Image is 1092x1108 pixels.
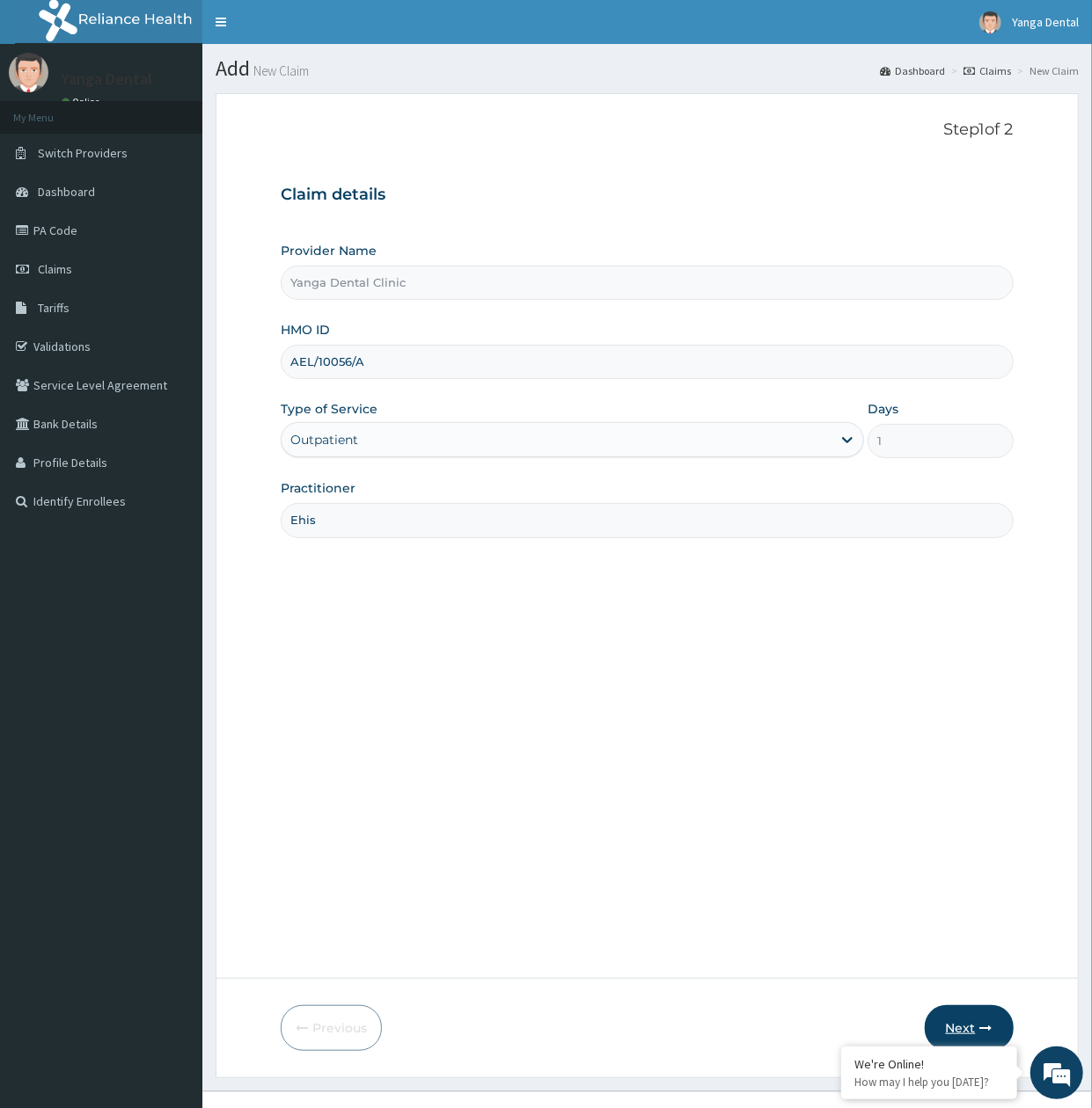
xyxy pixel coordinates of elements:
img: User Image [979,11,1001,33]
p: Yanga Dental [62,71,152,87]
a: Dashboard [880,63,945,78]
span: We're online! [102,222,243,399]
h1: Add [216,57,1079,80]
h3: Claim details [281,186,1013,205]
textarea: Type your message and hit 'Enter' [9,480,335,542]
a: Online [62,96,104,108]
span: Yanga Dental [1012,14,1079,30]
label: Days [868,400,898,418]
label: Provider Name [281,242,377,259]
li: New Claim [1013,63,1079,78]
span: Switch Providers [38,145,128,161]
p: How may I help you today? [854,1075,1004,1090]
label: Type of Service [281,400,377,418]
div: Outpatient [290,431,358,448]
span: Dashboard [38,184,95,200]
label: Practitioner [281,479,355,497]
label: HMO ID [281,321,330,339]
span: Tariffs [38,300,70,316]
div: We're Online! [854,1056,1004,1072]
input: Enter HMO ID [281,345,1013,379]
button: Next [925,1005,1014,1051]
div: Chat with us now [92,98,296,121]
button: Previous [281,1005,382,1051]
span: Claims [38,261,72,277]
img: User Image [9,53,48,92]
a: Claims [964,63,1011,78]
div: Minimize live chat window [289,9,331,51]
input: Enter Name [281,503,1013,537]
small: New Claim [250,64,309,77]
p: Step 1 of 2 [281,120,1013,140]
img: d_794563401_company_1708531726252_794563401 [33,88,71,132]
